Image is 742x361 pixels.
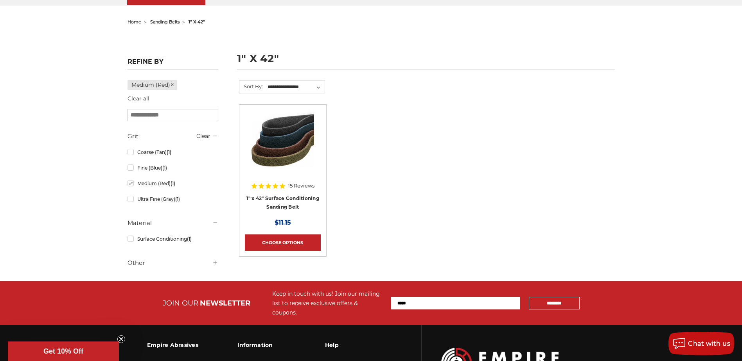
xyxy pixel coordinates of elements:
h3: Empire Abrasives [147,337,198,353]
a: 1" x 42" Surface Conditioning Sanding Belt [246,195,319,210]
a: Clear all [128,95,149,102]
a: 1"x42" Surface Conditioning Sanding Belts [245,110,321,186]
span: (1) [162,165,167,171]
span: (1) [175,196,180,202]
h1: 1" x 42" [237,53,615,70]
span: 1" x 42" [189,19,205,25]
div: Get 10% OffClose teaser [8,341,119,361]
h3: Information [237,337,286,353]
button: Close teaser [117,335,125,343]
h5: Refine by [128,58,218,70]
a: Medium (Red) [128,177,218,190]
a: Fine (Blue) [128,161,218,175]
a: Medium (Red) [128,80,178,90]
span: Chat with us [688,340,730,347]
span: (1) [171,180,175,186]
img: 1"x42" Surface Conditioning Sanding Belts [252,110,314,173]
a: sanding belts [150,19,180,25]
a: Ultra Fine (Gray) [128,192,218,206]
div: Keep in touch with us! Join our mailing list to receive exclusive offers & coupons. [272,289,383,317]
span: JOIN OUR [163,299,198,307]
h3: Help [325,337,378,353]
span: Get 10% Off [43,347,83,355]
a: Clear [196,132,210,139]
label: Sort By: [239,80,263,92]
select: Sort By: [266,81,325,93]
h5: Grit [128,132,218,141]
a: home [128,19,141,25]
a: Surface Conditioning [128,232,218,246]
span: NEWSLETTER [200,299,250,307]
h5: Material [128,218,218,228]
span: 15 Reviews [288,183,314,188]
button: Chat with us [668,332,734,355]
span: $11.15 [275,219,291,226]
a: Choose Options [245,234,321,251]
span: (1) [187,236,192,242]
h5: Other [128,258,218,268]
a: Coarse (Tan) [128,145,218,159]
span: (1) [167,149,171,155]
